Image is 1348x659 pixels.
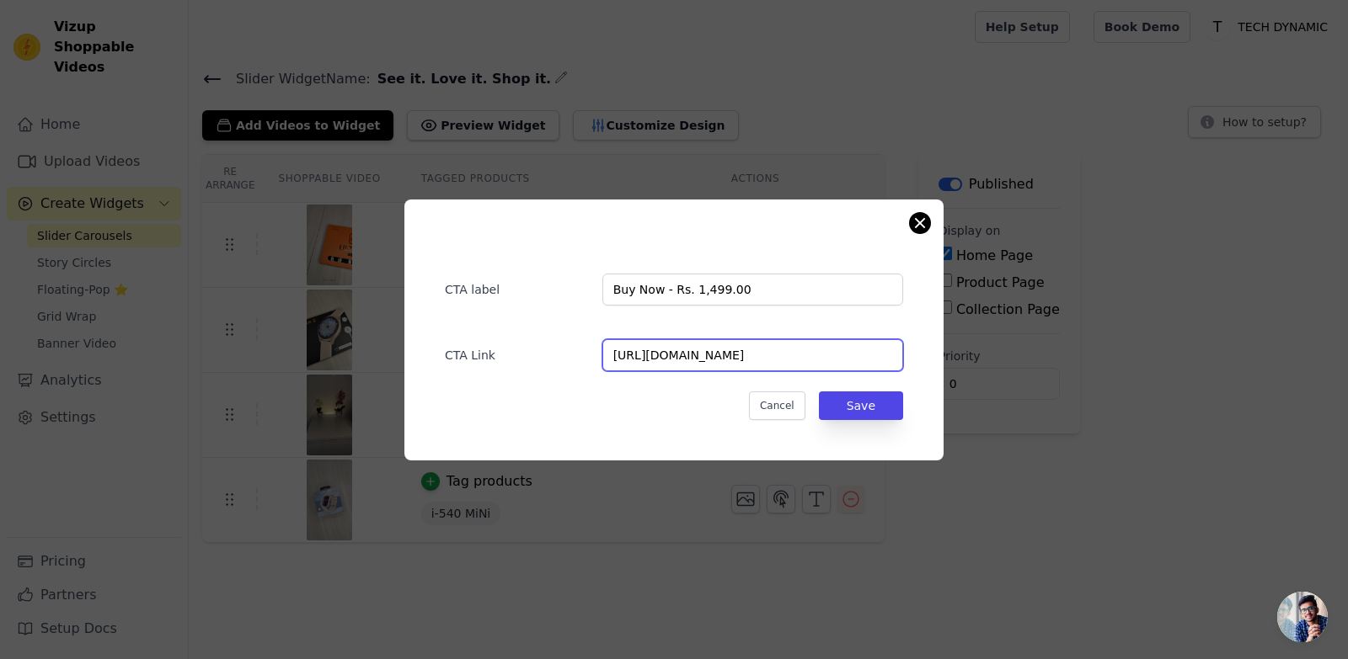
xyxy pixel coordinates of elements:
[445,340,589,364] label: CTA Link
[602,339,903,371] input: https://example.com/
[910,213,930,233] button: Close modal
[445,274,589,298] label: CTA label
[749,391,805,420] button: Cancel
[1277,592,1328,642] div: Open chat
[819,391,903,420] button: Save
